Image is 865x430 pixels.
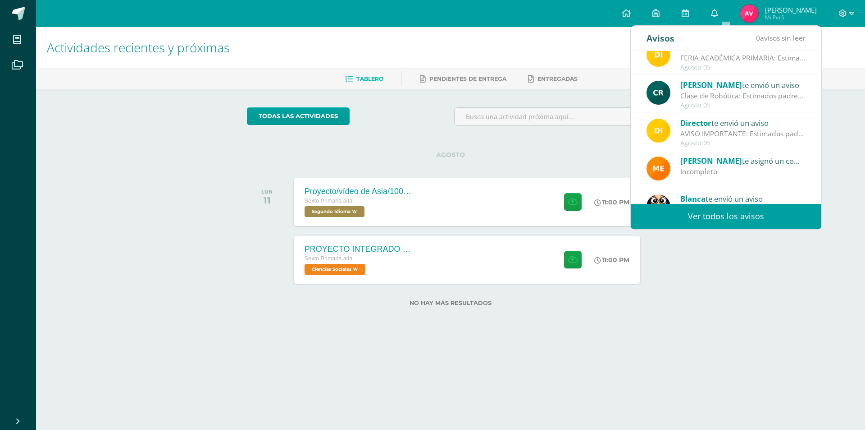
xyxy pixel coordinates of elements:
[305,264,365,275] span: Ciencias Sociales 'A'
[247,107,350,125] a: todas las Actividades
[765,5,817,14] span: [PERSON_NAME]
[680,194,706,204] span: Blanca
[680,64,806,71] div: Agosto 05
[47,39,230,56] span: Actividades recientes y próximas
[680,53,806,63] div: FERIA ACADÉMICA PRIMARIA: Estimados padres de familia y/o encargados Nos complace invitarles a pa...
[305,187,413,196] div: Proyecto/vídeo de Asia/100ptos.
[680,193,806,204] div: te envió un aviso
[680,166,806,177] div: Incompleto-
[680,117,806,129] div: te envió un aviso
[455,108,654,125] input: Busca una actividad próxima aquí...
[756,33,806,43] span: avisos sin leer
[680,156,742,166] span: [PERSON_NAME]
[680,118,711,128] span: Director
[646,81,670,105] img: e534704a03497a621ce20af3abe0ca0c.png
[680,80,742,90] span: [PERSON_NAME]
[305,255,352,262] span: Sexto Primaria alta
[261,189,273,195] div: LUN
[646,157,670,180] img: bd5c7d90de01a998aac2bc4ae78bdcd9.png
[631,204,821,229] a: Ver todos los avisos
[680,79,806,91] div: te envió un aviso
[680,102,806,109] div: Agosto 05
[756,33,760,43] span: 0
[680,139,806,147] div: Agosto 05
[429,75,506,82] span: Pendientes de entrega
[420,72,506,86] a: Pendientes de entrega
[345,72,383,86] a: Tablero
[740,5,758,23] img: b6ecd2750ae9dede85ec9754507fd4b1.png
[594,198,629,206] div: 11:00 PM
[305,206,364,217] span: Segundo Idioma 'A'
[261,195,273,206] div: 11
[765,14,817,21] span: Mi Perfil
[537,75,578,82] span: Entregadas
[594,256,629,264] div: 11:00 PM
[646,194,670,218] img: 498908670045dea3e86f06fe739dd056.png
[247,300,655,306] label: No hay más resultados
[646,119,670,143] img: f0b35651ae50ff9c693c4cbd3f40c4bb.png
[646,26,674,51] div: Avisos
[528,72,578,86] a: Entregadas
[305,198,352,204] span: Sexto Primaria alta
[680,155,806,166] div: te asignó un comentario en 'Boceto' para 'Artes Plásticas'
[680,91,806,101] div: Clase de Robótica: Estimados padres de familia. Reciban un cordial saludo. Les comunico que la pr...
[305,245,413,254] div: PROYECTO INTEGRADO DE CIENCIAS SOCIALES Y KAQCHIQUEL, VALOR 30 PUNTOS.
[356,75,383,82] span: Tablero
[646,43,670,67] img: f0b35651ae50ff9c693c4cbd3f40c4bb.png
[422,151,479,159] span: AGOSTO
[680,129,806,139] div: AVISO IMPORTANTE: Estimados padres de familia y/o encargados: Debido al tráfico intenso en la Rut...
